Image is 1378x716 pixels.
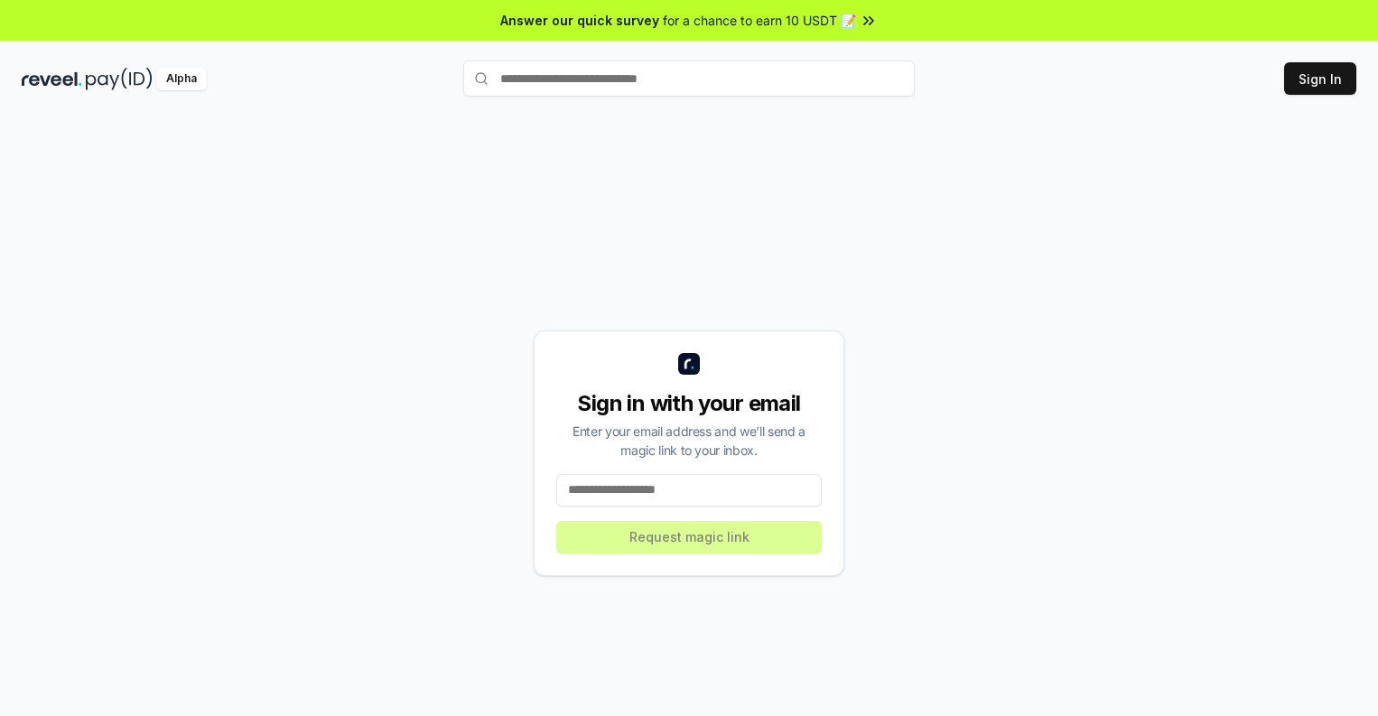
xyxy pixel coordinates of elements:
[500,11,659,30] span: Answer our quick survey
[556,422,822,460] div: Enter your email address and we’ll send a magic link to your inbox.
[1284,62,1356,95] button: Sign In
[678,353,700,375] img: logo_small
[556,389,822,418] div: Sign in with your email
[86,68,153,90] img: pay_id
[22,68,82,90] img: reveel_dark
[663,11,856,30] span: for a chance to earn 10 USDT 📝
[156,68,207,90] div: Alpha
